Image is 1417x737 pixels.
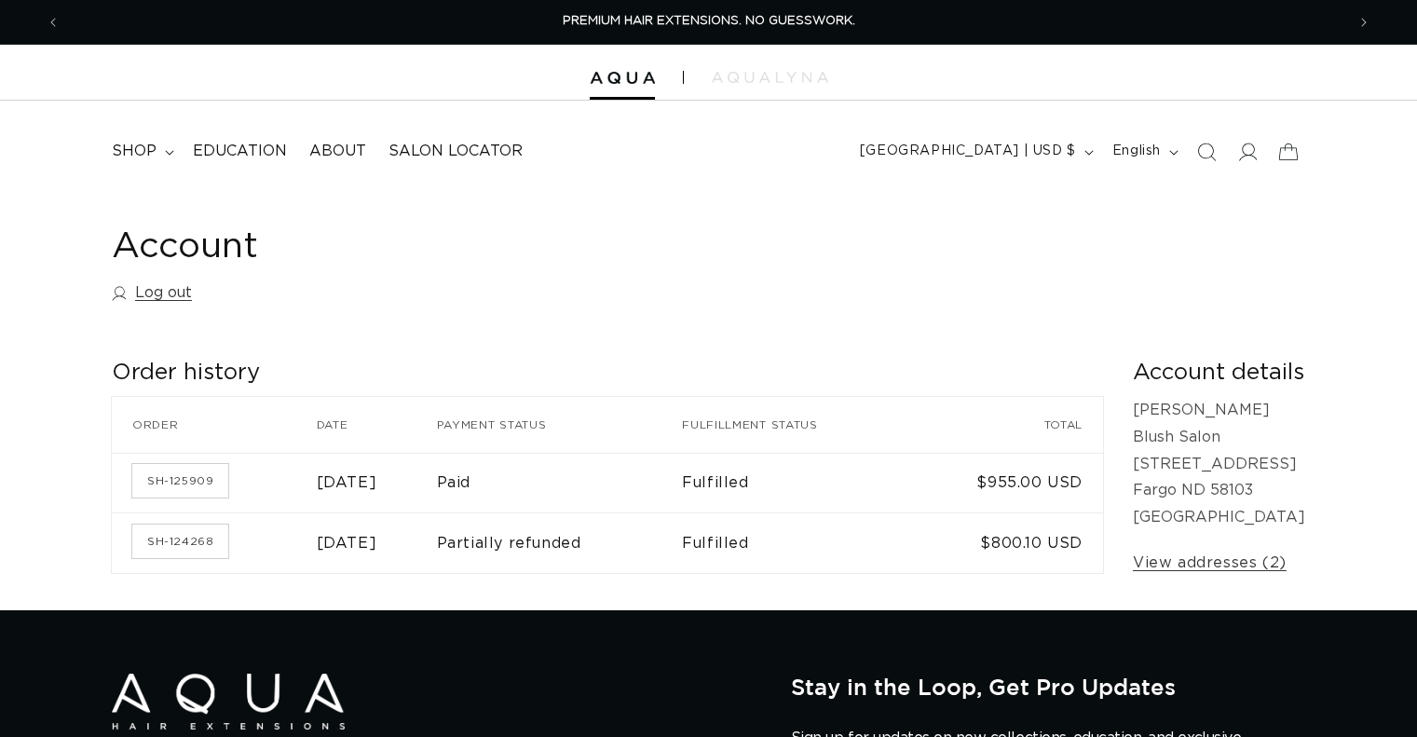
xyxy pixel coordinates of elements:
th: Fulfillment status [682,397,915,453]
span: Education [193,142,287,161]
td: Fulfilled [682,453,915,513]
a: Log out [112,280,192,307]
h1: Account [112,225,1305,270]
summary: shop [101,130,182,172]
a: About [298,130,377,172]
span: Salon Locator [388,142,523,161]
h2: Account details [1133,359,1305,388]
p: [PERSON_NAME] Blush Salon [STREET_ADDRESS] Fargo ND 58103 [GEOGRAPHIC_DATA] [1133,397,1305,531]
button: Next announcement [1343,5,1384,40]
td: $955.00 USD [915,453,1103,513]
span: About [309,142,366,161]
span: English [1112,142,1161,161]
img: Aqua Hair Extensions [590,72,655,85]
th: Payment status [437,397,682,453]
img: Aqua Hair Extensions [112,674,345,730]
span: PREMIUM HAIR EXTENSIONS. NO GUESSWORK. [563,15,855,27]
summary: Search [1186,131,1227,172]
span: shop [112,142,157,161]
th: Total [915,397,1103,453]
h2: Order history [112,359,1103,388]
button: [GEOGRAPHIC_DATA] | USD $ [849,134,1101,170]
a: Salon Locator [377,130,534,172]
time: [DATE] [317,536,377,551]
td: Paid [437,453,682,513]
a: Order number SH-124268 [132,525,228,558]
img: aqualyna.com [712,72,828,83]
td: Fulfilled [682,512,915,573]
td: $800.10 USD [915,512,1103,573]
th: Order [112,397,317,453]
h2: Stay in the Loop, Get Pro Updates [791,674,1305,700]
time: [DATE] [317,475,377,490]
span: [GEOGRAPHIC_DATA] | USD $ [860,142,1076,161]
a: Order number SH-125909 [132,464,228,498]
a: Education [182,130,298,172]
button: Previous announcement [33,5,74,40]
button: English [1101,134,1186,170]
a: View addresses (2) [1133,550,1287,577]
td: Partially refunded [437,512,682,573]
th: Date [317,397,437,453]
